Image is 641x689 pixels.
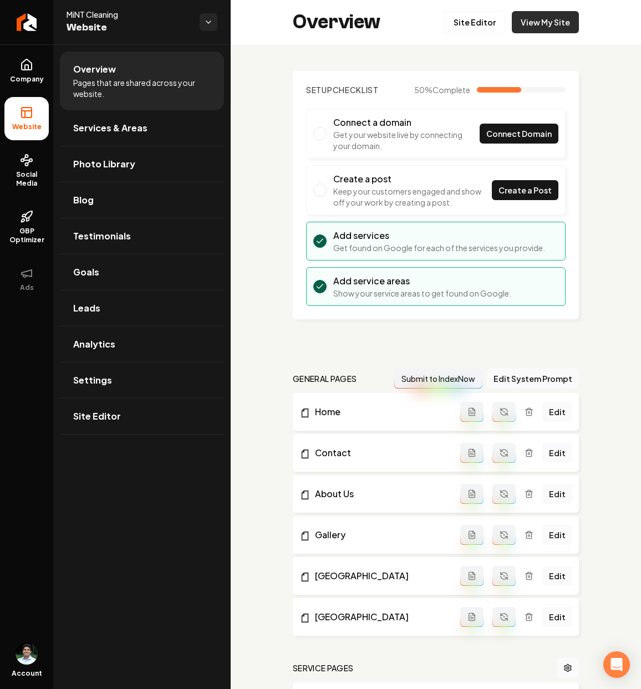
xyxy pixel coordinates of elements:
h3: Connect a domain [333,116,480,129]
span: Social Media [4,170,49,188]
span: GBP Optimizer [4,227,49,244]
span: Overview [73,63,116,76]
span: Complete [433,85,470,95]
h3: Add services [333,229,545,242]
span: Ads [16,283,38,292]
button: Open user button [16,642,38,665]
p: Show your service areas to get found on Google. [333,288,511,299]
span: Testimonials [73,229,131,243]
button: Submit to IndexNow [394,369,482,389]
a: Contact [299,446,460,460]
span: MiNT Cleaning [67,9,191,20]
p: Keep your customers engaged and show off your work by creating a post. [333,186,492,208]
a: Site Editor [444,11,505,33]
a: Edit [542,443,572,463]
span: Services & Areas [73,121,147,135]
span: Leads [73,302,100,315]
a: Analytics [60,326,224,362]
div: Open Intercom Messenger [603,651,630,678]
h2: Service Pages [293,662,354,673]
a: Connect Domain [480,124,558,144]
span: Analytics [73,338,115,351]
span: 50 % [414,84,470,95]
a: Edit [542,566,572,586]
a: Services & Areas [60,110,224,146]
h2: Overview [293,11,380,33]
a: Edit [542,525,572,545]
button: Add admin page prompt [460,484,484,504]
span: Site Editor [73,410,121,423]
a: [GEOGRAPHIC_DATA] [299,610,460,624]
a: Social Media [4,145,49,197]
span: Goals [73,266,99,279]
span: Pages that are shared across your website. [73,77,211,99]
button: Add admin page prompt [460,443,484,463]
img: Rebolt Logo [17,13,37,31]
button: Add admin page prompt [460,525,484,545]
button: Edit System Prompt [487,369,579,389]
a: [GEOGRAPHIC_DATA] [299,569,460,583]
h2: general pages [293,373,357,384]
a: Create a Post [492,180,558,200]
a: Testimonials [60,218,224,254]
span: Settings [73,374,112,387]
span: Account [12,669,42,678]
a: Edit [542,607,572,627]
a: Blog [60,182,224,218]
a: About Us [299,487,460,501]
span: Website [67,20,191,35]
a: Home [299,405,460,418]
a: Settings [60,363,224,398]
a: Company [4,49,49,93]
img: Arwin Rahmatpanah [16,642,38,665]
h3: Create a post [333,172,492,186]
h3: Add service areas [333,274,511,288]
span: Blog [73,193,94,207]
a: GBP Optimizer [4,201,49,253]
a: Leads [60,290,224,326]
a: Gallery [299,528,460,542]
a: Edit [542,402,572,422]
a: Photo Library [60,146,224,182]
h2: Checklist [306,84,379,95]
a: View My Site [512,11,579,33]
button: Add admin page prompt [460,566,484,586]
span: Connect Domain [486,128,552,140]
p: Get found on Google for each of the services you provide. [333,242,545,253]
span: Website [8,123,46,131]
span: Setup [306,85,333,95]
p: Get your website live by connecting your domain. [333,129,480,151]
span: Create a Post [498,185,552,196]
span: Company [6,75,48,84]
span: Photo Library [73,157,135,171]
a: Edit [542,484,572,504]
button: Ads [4,258,49,301]
a: Site Editor [60,399,224,434]
button: Add admin page prompt [460,607,484,627]
a: Goals [60,254,224,290]
button: Add admin page prompt [460,402,484,422]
